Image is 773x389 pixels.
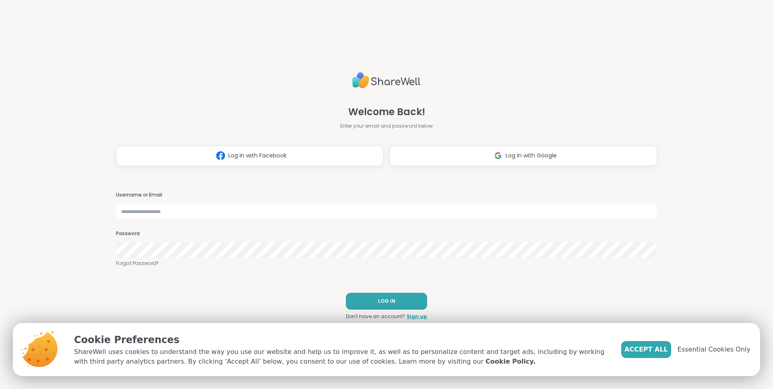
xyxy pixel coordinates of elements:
[228,151,287,160] span: Log in with Facebook
[116,192,657,199] h3: Username or Email
[486,357,535,366] a: Cookie Policy.
[624,345,668,354] span: Accept All
[352,69,421,92] img: ShareWell Logo
[506,151,557,160] span: Log in with Google
[116,260,657,267] a: Forgot Password?
[390,146,657,166] button: Log in with Google
[116,146,383,166] button: Log in with Facebook
[346,313,405,320] span: Don't have an account?
[340,122,433,130] span: Enter your email and password below
[74,333,608,347] p: Cookie Preferences
[348,105,425,119] span: Welcome Back!
[621,341,671,358] button: Accept All
[378,298,395,305] span: LOG IN
[213,148,228,163] img: ShareWell Logomark
[490,148,506,163] img: ShareWell Logomark
[74,347,608,366] p: ShareWell uses cookies to understand the way you use our website and help us to improve it, as we...
[116,230,657,237] h3: Password
[407,313,427,320] a: Sign up
[346,293,427,310] button: LOG IN
[678,345,750,354] span: Essential Cookies Only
